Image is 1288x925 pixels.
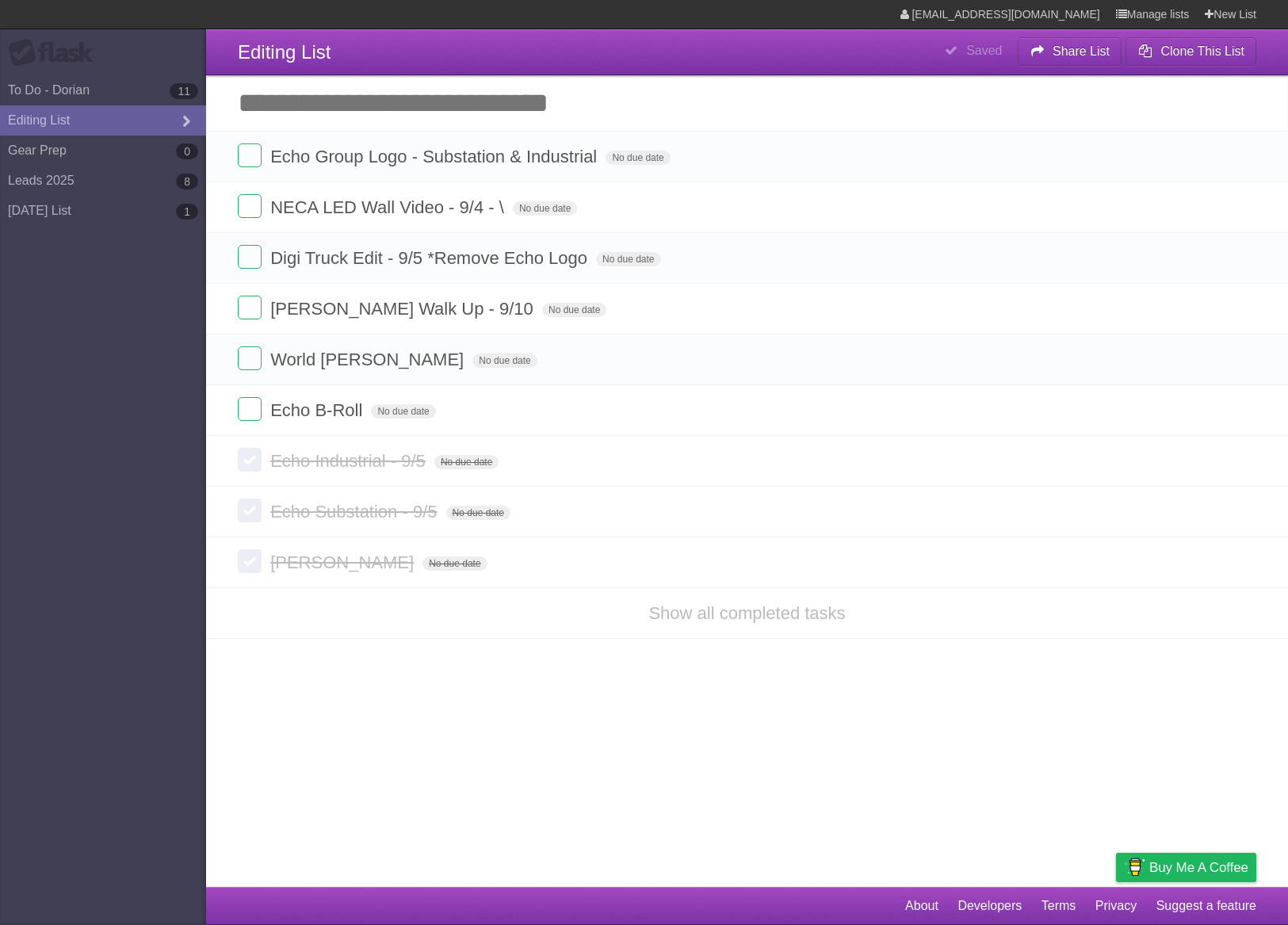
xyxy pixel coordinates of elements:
span: Editing List [238,41,331,63]
a: Terms [1041,891,1076,921]
span: World [PERSON_NAME] [270,350,468,369]
label: Done [238,143,262,167]
span: [PERSON_NAME] Walk Up - 9/10 [270,299,537,319]
b: Saved [966,44,1002,57]
a: Suggest a feature [1156,891,1256,921]
b: 11 [170,83,198,99]
label: Done [238,397,262,421]
span: [PERSON_NAME] [270,552,418,572]
span: No due date [542,303,606,317]
b: 1 [176,204,198,220]
span: No due date [446,506,510,520]
span: No due date [513,201,577,216]
div: Flask [8,39,103,67]
button: Clone This List [1126,37,1256,66]
a: Show all completed tasks [648,603,845,623]
span: Digi Truck Edit - 9/5 *Remove Echo Logo [270,248,591,268]
b: Clone This List [1160,44,1244,58]
span: No due date [371,404,435,419]
span: Echo Industrial - 9/5 [270,451,430,471]
span: No due date [606,151,670,165]
label: Done [238,549,262,573]
label: Done [238,245,262,269]
b: 8 [176,174,198,189]
b: 0 [176,143,198,159]
span: No due date [434,455,499,469]
label: Done [238,346,262,370]
span: No due date [596,252,660,266]
span: No due date [422,556,487,571]
label: Done [238,296,262,319]
span: Buy me a coffee [1149,854,1248,881]
img: Buy me a coffee [1124,854,1145,881]
: NECA LED Wall Video - 9/4 - \ [270,197,508,217]
span: Echo Group Logo - Substation & Industrial [270,147,601,166]
span: No due date [472,354,537,368]
a: Privacy [1095,891,1137,921]
label: Done [238,499,262,522]
label: Done [238,194,262,218]
b: Share List [1053,44,1110,58]
span: Echo B-Roll [270,400,366,420]
label: Done [238,448,262,472]
span: Echo Substation - 9/5 [270,502,441,522]
a: About [905,891,938,921]
button: Share List [1018,37,1122,66]
a: Developers [957,891,1022,921]
a: Buy me a coffee [1116,853,1256,882]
